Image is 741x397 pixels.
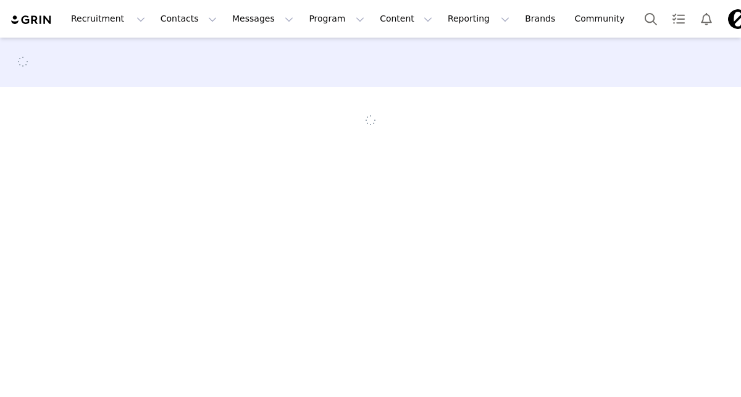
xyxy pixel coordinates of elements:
a: Brands [517,5,566,33]
a: Tasks [665,5,692,33]
button: Recruitment [64,5,153,33]
button: Contacts [153,5,224,33]
a: Community [567,5,638,33]
button: Notifications [693,5,720,33]
button: Messages [225,5,301,33]
button: Program [301,5,372,33]
img: grin logo [10,14,53,26]
button: Content [372,5,440,33]
button: Reporting [440,5,517,33]
button: Search [637,5,664,33]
